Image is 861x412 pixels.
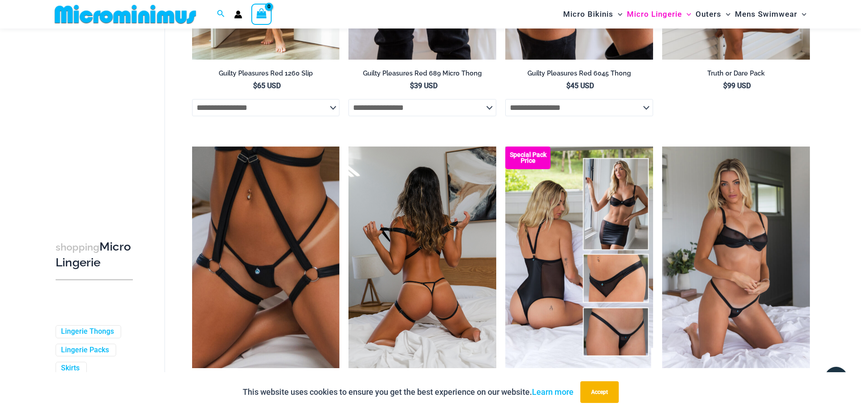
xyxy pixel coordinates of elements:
[192,147,340,368] a: Truth or Dare Black Micro 02Truth or Dare Black 1905 Bodysuit 611 Micro 12Truth or Dare Black 190...
[662,69,810,78] h2: Truth or Dare Pack
[696,3,721,26] span: Outers
[505,69,653,81] a: Guilty Pleasures Red 6045 Thong
[505,69,653,78] h2: Guilty Pleasures Red 6045 Thong
[56,30,137,211] iframe: TrustedSite Certified
[56,239,133,270] h3: Micro Lingerie
[234,10,242,19] a: Account icon link
[560,1,810,27] nav: Site Navigation
[192,69,340,81] a: Guilty Pleasures Red 1260 Slip
[662,147,810,368] a: Running Wild Midnight 1052 Top 6512 Bottom 02Running Wild Midnight 1052 Top 6512 Bottom 05Running...
[563,3,613,26] span: Micro Bikinis
[797,3,806,26] span: Menu Toggle
[505,147,653,368] img: All Styles (1)
[735,3,797,26] span: Mens Swimwear
[613,3,622,26] span: Menu Toggle
[627,3,682,26] span: Micro Lingerie
[51,4,200,24] img: MM SHOP LOGO FLAT
[253,81,281,90] bdi: 65 USD
[348,147,496,368] a: Truth or Dare Black 1905 Bodysuit 611 Micro 07Truth or Dare Black 1905 Bodysuit 611 Micro 05Truth...
[348,147,496,368] img: Truth or Dare Black 1905 Bodysuit 611 Micro 05
[251,4,272,24] a: View Shopping Cart, empty
[566,81,570,90] span: $
[56,242,99,253] span: shopping
[61,327,114,336] a: Lingerie Thongs
[410,81,438,90] bdi: 39 USD
[723,81,751,90] bdi: 99 USD
[561,3,625,26] a: Micro BikinisMenu ToggleMenu Toggle
[566,81,594,90] bdi: 45 USD
[580,381,619,403] button: Accept
[192,69,340,78] h2: Guilty Pleasures Red 1260 Slip
[348,69,496,81] a: Guilty Pleasures Red 689 Micro Thong
[721,3,730,26] span: Menu Toggle
[532,387,574,397] a: Learn more
[253,81,257,90] span: $
[625,3,693,26] a: Micro LingerieMenu ToggleMenu Toggle
[693,3,733,26] a: OutersMenu ToggleMenu Toggle
[348,69,496,78] h2: Guilty Pleasures Red 689 Micro Thong
[192,147,340,368] img: Truth or Dare Black Micro 02
[723,81,727,90] span: $
[243,385,574,399] p: This website uses cookies to ensure you get the best experience on our website.
[61,346,109,355] a: Lingerie Packs
[61,364,80,374] a: Skirts
[682,3,691,26] span: Menu Toggle
[217,9,225,20] a: Search icon link
[662,147,810,368] img: Running Wild Midnight 1052 Top 6512 Bottom 02
[662,69,810,81] a: Truth or Dare Pack
[410,81,414,90] span: $
[505,147,653,368] a: All Styles (1) Running Wild Midnight 1052 Top 6512 Bottom 04Running Wild Midnight 1052 Top 6512 B...
[733,3,809,26] a: Mens SwimwearMenu ToggleMenu Toggle
[505,152,550,164] b: Special Pack Price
